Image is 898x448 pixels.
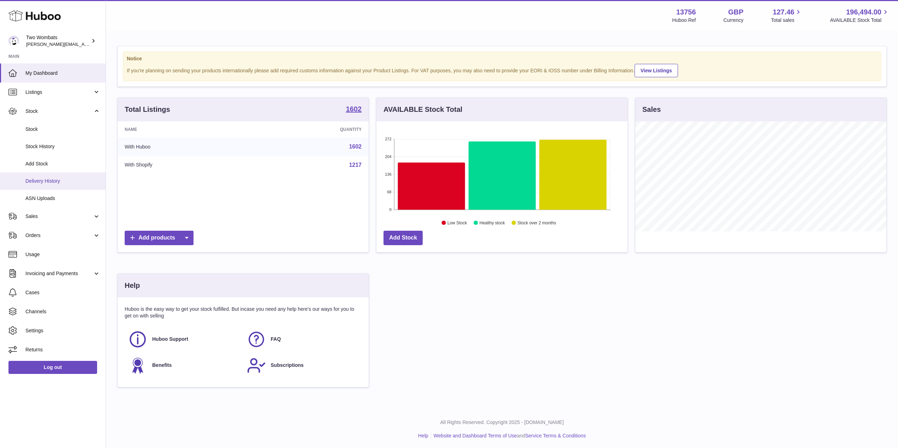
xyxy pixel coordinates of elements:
[724,17,744,24] div: Currency
[25,143,100,150] span: Stock History
[517,220,556,225] text: Stock over 2 months
[25,346,100,353] span: Returns
[25,89,93,96] span: Listings
[26,34,90,48] div: Two Wombats
[642,105,661,114] h3: Sales
[346,105,362,113] strong: 1602
[25,327,100,334] span: Settings
[672,17,696,24] div: Huboo Ref
[271,336,281,343] span: FAQ
[118,156,253,174] td: With Shopify
[383,231,423,245] a: Add Stock
[118,138,253,156] td: With Huboo
[26,41,179,47] span: [PERSON_NAME][EMAIL_ADDRESS][PERSON_NAME][DOMAIN_NAME]
[247,330,358,349] a: FAQ
[25,232,93,239] span: Orders
[525,433,586,438] a: Service Terms & Conditions
[125,231,194,245] a: Add products
[389,207,391,212] text: 0
[25,270,93,277] span: Invoicing and Payments
[152,336,188,343] span: Huboo Support
[434,433,517,438] a: Website and Dashboard Terms of Use
[25,126,100,133] span: Stock
[128,330,240,349] a: Huboo Support
[846,7,881,17] span: 196,494.00
[125,306,362,319] p: Huboo is the easy way to get your stock fulfilled. But incase you need any help here's our ways f...
[676,7,696,17] strong: 13756
[349,162,362,168] a: 1217
[8,36,19,46] img: philip.carroll@twowombats.com
[271,362,304,369] span: Subscriptions
[8,361,97,374] a: Log out
[431,432,586,439] li: and
[25,213,93,220] span: Sales
[830,7,890,24] a: 196,494.00 AVAILABLE Stock Total
[25,308,100,315] span: Channels
[25,70,100,77] span: My Dashboard
[728,7,743,17] strong: GBP
[25,251,100,258] span: Usage
[635,64,678,77] a: View Listings
[383,105,462,114] h3: AVAILABLE Stock Total
[385,172,391,176] text: 136
[830,17,890,24] span: AVAILABLE Stock Total
[349,144,362,150] a: 1602
[25,289,100,296] span: Cases
[385,137,391,141] text: 272
[385,155,391,159] text: 204
[771,17,802,24] span: Total sales
[480,220,505,225] text: Healthy stock
[447,220,467,225] text: Low Stock
[387,190,391,194] text: 68
[25,108,93,115] span: Stock
[346,105,362,114] a: 1602
[773,7,794,17] span: 127.46
[247,356,358,375] a: Subscriptions
[25,195,100,202] span: ASN Uploads
[771,7,802,24] a: 127.46 Total sales
[25,178,100,184] span: Delivery History
[125,105,170,114] h3: Total Listings
[128,356,240,375] a: Benefits
[152,362,172,369] span: Benefits
[25,161,100,167] span: Add Stock
[127,55,877,62] strong: Notice
[125,281,140,290] h3: Help
[418,433,428,438] a: Help
[127,63,877,77] div: If you're planning on sending your products internationally please add required customs informati...
[112,419,892,426] p: All Rights Reserved. Copyright 2025 - [DOMAIN_NAME]
[118,121,253,138] th: Name
[253,121,369,138] th: Quantity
